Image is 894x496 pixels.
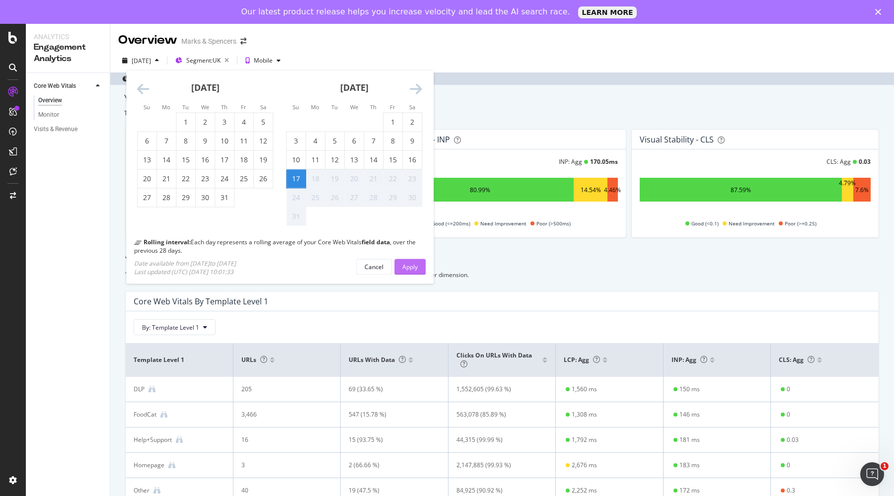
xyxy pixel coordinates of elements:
div: Marks & Spencers [181,36,236,46]
td: Saturday, August 9, 2025 [403,132,422,150]
small: Su [293,103,299,111]
div: arrow-right-arrow-left [240,38,246,45]
div: 7.6% [855,186,869,194]
div: 1 [176,117,195,127]
a: Core Web Vitals [34,81,93,91]
div: Overview [38,95,62,106]
td: Monday, July 7, 2025 [157,132,176,150]
td: Thursday, July 31, 2025 [215,188,234,207]
div: 7 [157,136,176,146]
div: 18 [234,155,253,165]
a: Visits & Revenue [34,124,103,135]
td: Not available. Monday, August 25, 2025 [306,188,325,207]
div: Visits & Revenue [34,124,77,135]
div: 4 [306,136,325,146]
iframe: Intercom live chat [860,462,884,486]
a: LEARN MORE [578,6,637,18]
td: Not available. Wednesday, August 27, 2025 [345,188,364,207]
span: URLs with data [349,355,406,364]
td: Thursday, July 24, 2025 [215,169,234,188]
small: Tu [331,103,338,111]
div: 205 [241,385,323,394]
div: 11 [234,136,253,146]
td: Wednesday, August 13, 2025 [345,150,364,169]
span: Need Improvement [480,217,526,229]
div: CLS: Agg [826,157,851,166]
div: 28 [157,193,176,203]
div: INP: Agg [559,157,582,166]
div: 0 [787,385,790,394]
div: 25 [234,174,253,184]
div: 3 [287,136,305,146]
strong: [DATE] [340,81,369,93]
div: Mobile [254,58,273,64]
td: Thursday, July 10, 2025 [215,132,234,150]
b: field data [362,238,390,246]
div: 2 [196,117,215,127]
div: 0 [787,410,790,419]
td: Friday, August 15, 2025 [383,150,403,169]
div: 172 ms [679,486,700,495]
div: 84,925 (90.92 %) [456,486,538,495]
div: 21 [364,174,383,184]
div: FoodCat [134,410,156,419]
td: Sunday, July 20, 2025 [138,169,157,188]
div: 9 [403,136,422,146]
button: Cancel [356,259,392,275]
div: 28 [364,193,383,203]
td: Not available. Tuesday, August 26, 2025 [325,188,345,207]
strong: [DATE] [191,81,220,93]
div: 17 [287,174,305,184]
div: 0.3 [787,486,795,495]
div: 14 [157,155,176,165]
div: 19 [325,174,344,184]
button: By: Template Level 1 [134,319,216,335]
span: Good (<0.1) [691,217,719,229]
div: Close [875,9,885,15]
div: 69 (33.65 %) [349,385,431,394]
small: Sa [260,103,266,111]
small: Mo [311,103,319,111]
div: 563,078 (85.89 %) [456,410,538,419]
small: We [350,103,358,111]
td: Friday, July 4, 2025 [234,113,254,132]
div: 1 [383,117,402,127]
div: 7 [364,136,383,146]
div: 23 [196,174,215,184]
span: URLs [241,355,267,364]
div: Core Web Vitals [34,81,76,91]
div: 2,676 ms [572,461,597,470]
button: [DATE] [118,53,163,69]
div: Overview [118,32,177,49]
td: Sunday, July 13, 2025 [138,150,157,169]
div: 80.99% [470,186,490,194]
td: Saturday, July 5, 2025 [254,113,273,132]
td: Monday, July 21, 2025 [157,169,176,188]
button: Mobile [241,53,285,69]
td: Sunday, August 3, 2025 [287,132,306,150]
div: 27 [138,193,156,203]
div: 27 [345,193,364,203]
td: Not available. Wednesday, August 20, 2025 [345,169,364,188]
td: Not available. Sunday, August 24, 2025 [287,188,306,207]
span: Need Improvement [729,217,775,229]
div: Each day represents a rolling average of your Core Web Vitals , over the previous 28 days. [134,238,426,255]
div: 44,315 (99.99 %) [456,435,538,444]
div: 24 [215,174,234,184]
div: This dashboard represents how Google measures your website's user experience based on [124,109,880,117]
div: 5 [254,117,273,127]
div: 2,147,885 (99.93 %) [456,461,538,470]
div: DLP [134,385,145,394]
div: 24 [287,193,305,203]
div: 170.05 ms [590,157,618,166]
td: Not available. Monday, August 18, 2025 [306,169,325,188]
div: 87.59% [731,186,751,194]
div: Move forward to switch to the next month. [410,82,422,96]
td: Saturday, July 26, 2025 [254,169,273,188]
td: Monday, July 28, 2025 [157,188,176,207]
span: Poor (>500ms) [536,217,571,229]
div: 3 [215,117,234,127]
div: 26 [254,174,273,184]
a: Monitor [38,110,103,120]
td: Tuesday, August 12, 2025 [325,150,345,169]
